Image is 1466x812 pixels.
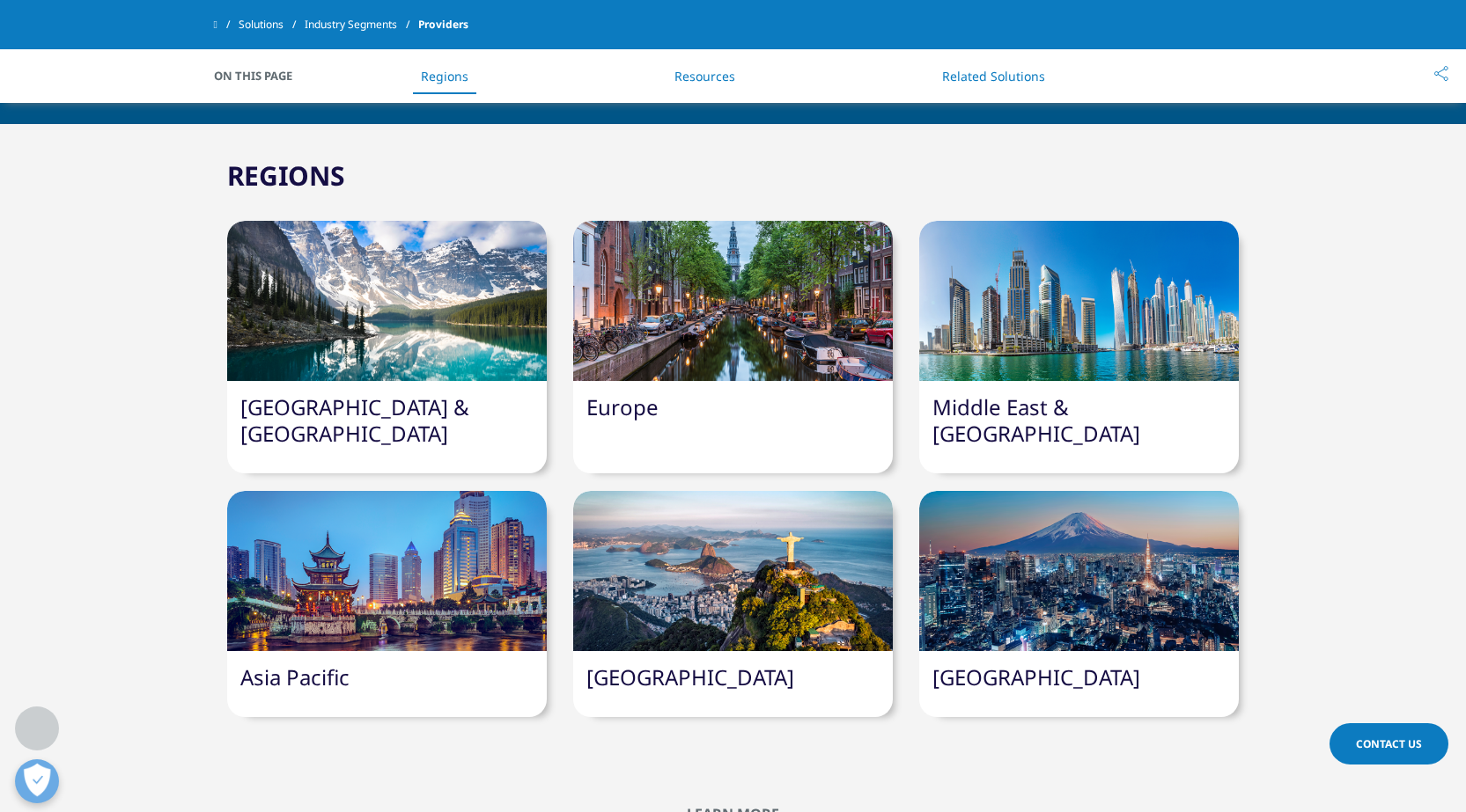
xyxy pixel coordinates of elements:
[305,9,418,40] a: Industry Segments
[240,662,350,691] a: Asia Pacific
[418,9,468,40] span: Providers
[1330,723,1448,764] a: Contact Us
[942,68,1045,84] a: Related Solutions
[1356,736,1422,751] span: Contact Us
[586,662,794,691] a: [GEOGRAPHIC_DATA]
[932,392,1140,448] a: Middle East & [GEOGRAPHIC_DATA]
[586,392,659,421] a: Europe
[214,67,311,84] span: On This Page
[421,68,468,84] a: Regions
[240,392,469,448] a: [GEOGRAPHIC_DATA] & [GEOGRAPHIC_DATA]
[15,759,59,803] button: Open Preferences
[239,9,305,40] a: Solutions
[674,68,735,84] a: Resources
[227,158,345,194] h2: REGIONS
[932,662,1140,691] a: [GEOGRAPHIC_DATA]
